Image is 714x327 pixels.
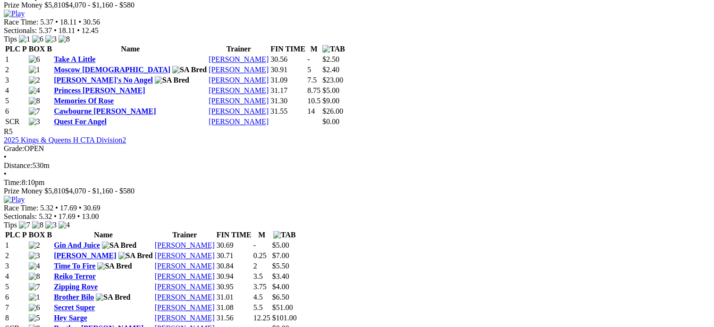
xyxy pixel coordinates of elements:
[83,18,100,26] span: 30.56
[209,97,269,105] a: [PERSON_NAME]
[54,241,100,249] a: Gin And Juice
[322,76,343,84] span: $23.00
[19,35,30,43] img: 1
[155,262,215,270] a: [PERSON_NAME]
[60,204,77,212] span: 17.69
[29,76,40,84] img: 2
[5,282,27,292] td: 5
[307,86,320,94] text: 8.75
[54,272,96,280] a: Reiko Terror
[29,97,40,105] img: 8
[216,303,252,312] td: 31.08
[102,241,136,250] img: SA Bred
[54,76,153,84] a: [PERSON_NAME]'s No Angel
[4,212,37,220] span: Sectionals:
[270,55,306,64] td: 30.56
[209,55,269,63] a: [PERSON_NAME]
[216,251,252,260] td: 30.71
[270,107,306,116] td: 31.55
[253,262,257,270] text: 2
[5,55,27,64] td: 1
[272,272,289,280] span: $3.40
[54,55,95,63] a: Take A Little
[22,231,27,239] span: P
[39,212,52,220] span: 5.32
[4,144,25,152] span: Grade:
[253,283,267,291] text: 3.75
[155,76,189,84] img: SA Bred
[5,86,27,95] td: 4
[4,195,25,204] img: Play
[253,241,256,249] text: -
[4,178,22,186] span: Time:
[55,204,58,212] span: •
[96,293,130,302] img: SA Bred
[29,252,40,260] img: 3
[270,96,306,106] td: 31.30
[4,18,38,26] span: Race Time:
[84,204,101,212] span: 30.69
[29,272,40,281] img: 8
[272,283,289,291] span: $4.00
[45,221,57,229] img: 3
[65,187,134,195] span: $4,070 - $1,160 - $580
[59,35,70,43] img: 8
[4,127,13,135] span: R5
[253,314,270,322] text: 12.25
[272,241,289,249] span: $5.00
[209,107,269,115] a: [PERSON_NAME]
[54,293,94,301] a: Brother Bilo
[216,241,252,250] td: 30.69
[154,230,215,240] th: Trainer
[155,293,215,301] a: [PERSON_NAME]
[54,117,107,126] a: Quest For Angel
[4,161,710,170] div: 530m
[59,221,70,229] img: 4
[216,282,252,292] td: 30.95
[4,153,7,161] span: •
[53,230,153,240] th: Name
[209,117,269,126] a: [PERSON_NAME]
[29,241,40,250] img: 2
[29,66,40,74] img: 1
[216,230,252,240] th: FIN TIME
[322,117,339,126] span: $0.00
[79,204,82,212] span: •
[29,231,45,239] span: BOX
[216,272,252,281] td: 30.94
[54,86,145,94] a: Princess [PERSON_NAME]
[5,96,27,106] td: 5
[32,35,43,43] img: 6
[5,107,27,116] td: 6
[5,261,27,271] td: 3
[5,251,27,260] td: 2
[155,241,215,249] a: [PERSON_NAME]
[4,136,126,144] a: 2025 Kings & Queens H CTA Division2
[307,66,311,74] text: 5
[45,35,57,43] img: 3
[209,86,269,94] a: [PERSON_NAME]
[270,75,306,85] td: 31.09
[77,26,80,34] span: •
[39,26,52,34] span: 5.37
[4,1,710,9] div: Prize Money $5,810
[4,161,32,169] span: Distance:
[209,66,269,74] a: [PERSON_NAME]
[4,35,17,43] span: Tips
[253,272,263,280] text: 3.5
[270,65,306,75] td: 30.91
[4,178,710,187] div: 8:10pm
[54,283,98,291] a: Zipping Rove
[155,283,215,291] a: [PERSON_NAME]
[29,262,40,270] img: 4
[272,303,293,311] span: $51.00
[272,293,289,301] span: $6.50
[54,252,116,260] a: [PERSON_NAME]
[59,212,76,220] span: 17.69
[270,86,306,95] td: 31.17
[29,107,40,116] img: 7
[307,76,317,84] text: 7.5
[54,314,87,322] a: Hey Sarge
[54,262,95,270] a: Time To Fire
[5,241,27,250] td: 1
